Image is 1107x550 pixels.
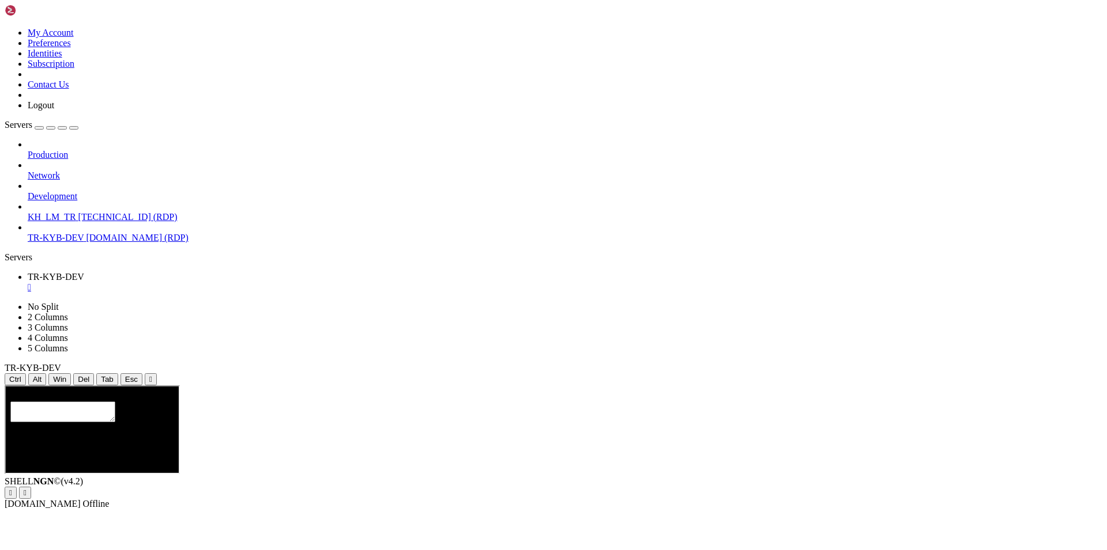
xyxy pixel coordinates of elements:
[28,100,54,110] a: Logout
[61,476,84,486] span: 4.2.0
[19,487,31,499] button: 
[28,160,1102,181] li: Network
[28,212,76,222] span: KH_LM_TR
[28,212,1102,222] a: KH_LM_TR [TECHNICAL_ID] (RDP)
[48,373,71,385] button: Win
[5,5,71,16] img: Shellngn
[5,363,61,373] span: TR-KYB-DEV
[28,38,71,48] a: Preferences
[28,170,1102,181] a: Network
[78,375,89,384] span: Del
[28,272,84,282] span: TR-KYB-DEV
[28,79,69,89] a: Contact Us
[5,499,81,509] span: [DOMAIN_NAME]
[28,139,1102,160] li: Production
[28,312,68,322] a: 2 Columns
[28,222,1102,243] li: TR-KYB-DEV [DOMAIN_NAME] (RDP)
[78,212,178,222] span: [TECHNICAL_ID] (RDP)
[73,373,94,385] button: Del
[5,120,32,130] span: Servers
[28,170,60,180] span: Network
[28,373,47,385] button: Alt
[28,28,74,37] a: My Account
[28,302,59,312] a: No Split
[28,323,68,332] a: 3 Columns
[28,272,1102,293] a: TR-KYB-DEV
[28,48,62,58] a: Identities
[28,191,1102,202] a: Development
[125,375,138,384] span: Esc
[28,59,74,69] a: Subscription
[28,282,1102,293] a: 
[5,487,17,499] button: 
[5,476,83,486] span: SHELL ©
[86,233,188,242] span: [DOMAIN_NAME] (RDP)
[28,150,68,160] span: Production
[28,233,1102,243] a: TR-KYB-DEV [DOMAIN_NAME] (RDP)
[33,375,42,384] span: Alt
[28,150,1102,160] a: Production
[5,373,26,385] button: Ctrl
[5,252,1102,263] div: Servers
[33,476,54,486] b: NGN
[145,373,157,385] button: 
[28,343,68,353] a: 5 Columns
[121,373,142,385] button: Esc
[5,120,78,130] a: Servers
[101,375,114,384] span: Tab
[149,375,152,384] div: 
[24,488,27,497] div: 
[53,375,66,384] span: Win
[28,233,84,242] span: TR-KYB-DEV
[83,499,110,509] span: Offline
[28,333,68,343] a: 4 Columns
[28,202,1102,222] li: KH_LM_TR [TECHNICAL_ID] (RDP)
[28,191,77,201] span: Development
[9,488,12,497] div: 
[28,181,1102,202] li: Development
[96,373,118,385] button: Tab
[9,375,21,384] span: Ctrl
